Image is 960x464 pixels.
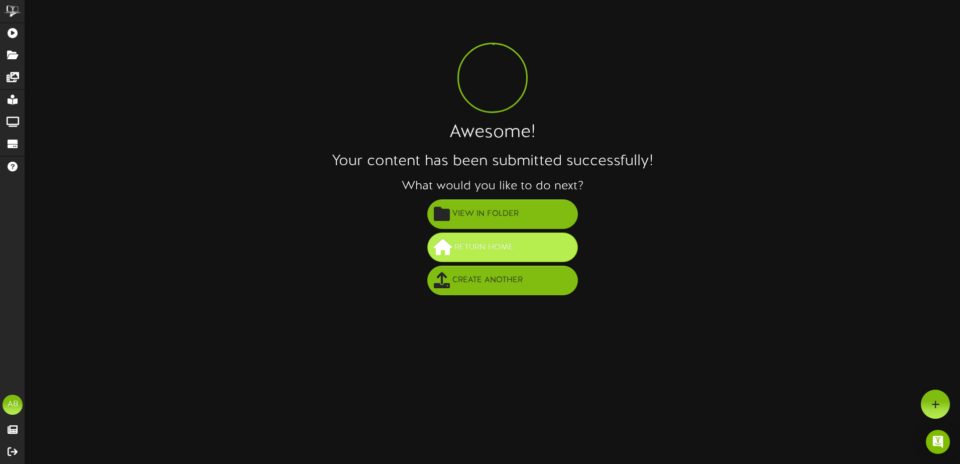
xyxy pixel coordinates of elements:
[427,266,578,295] button: Create Another
[452,239,516,256] span: Return Home
[450,272,525,289] span: Create Another
[25,153,960,170] h2: Your content has been submitted successfully!
[25,123,960,143] h1: Awesome!
[427,199,578,229] button: View in Folder
[926,430,950,454] div: Open Intercom Messenger
[3,395,23,415] div: AB
[427,233,578,262] button: Return Home
[450,206,521,222] span: View in Folder
[25,180,960,193] h3: What would you like to do next?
